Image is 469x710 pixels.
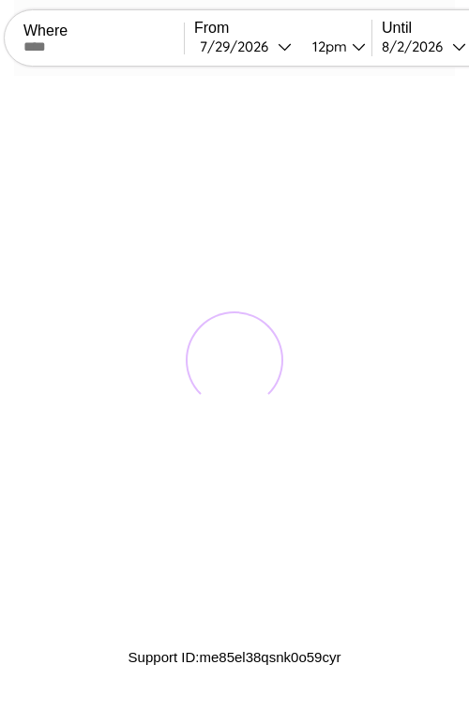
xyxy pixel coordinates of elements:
[194,20,371,37] label: From
[129,644,341,670] p: Support ID: me85el38qsnk0o59cyr
[382,38,452,55] div: 8 / 2 / 2026
[303,38,352,55] div: 12pm
[23,23,184,39] label: Where
[297,37,371,56] button: 12pm
[194,37,297,56] button: 7/29/2026
[200,38,278,55] div: 7 / 29 / 2026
